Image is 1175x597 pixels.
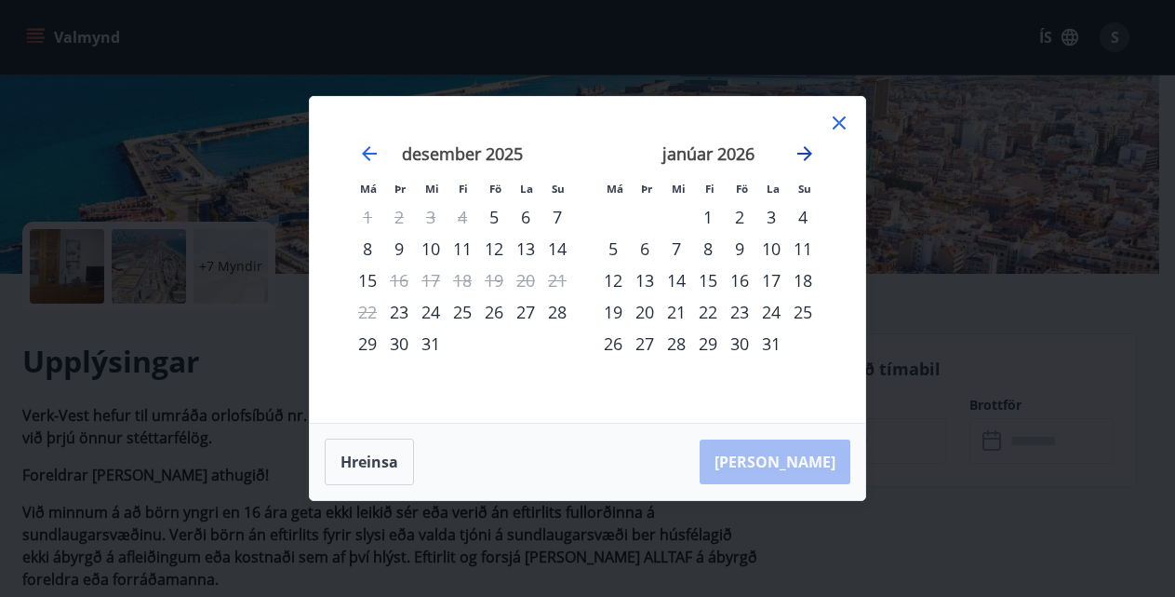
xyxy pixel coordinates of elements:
small: Fi [459,182,468,196]
strong: desember 2025 [402,142,523,165]
small: Má [360,182,377,196]
div: Move backward to switch to the previous month. [358,142,381,165]
div: 7 [541,201,573,233]
div: 13 [629,265,661,296]
div: 29 [352,328,383,360]
div: 8 [692,233,724,265]
div: 29 [692,328,724,360]
td: föstudagur, 9. janúar 2026 [724,233,755,265]
div: 4 [787,201,819,233]
div: 2 [724,201,755,233]
div: 14 [661,265,692,296]
td: miðvikudagur, 28. janúar 2026 [661,328,692,360]
td: þriðjudagur, 30. desember 2025 [383,328,415,360]
td: fimmtudagur, 15. janúar 2026 [692,265,724,296]
small: Mi [672,182,686,196]
div: 10 [415,233,447,265]
div: 6 [629,233,661,265]
td: fimmtudagur, 25. desember 2025 [447,296,478,328]
div: 11 [447,233,478,265]
td: föstudagur, 12. desember 2025 [478,233,510,265]
td: Not available. þriðjudagur, 2. desember 2025 [383,201,415,233]
td: Not available. mánudagur, 1. desember 2025 [352,201,383,233]
td: föstudagur, 2. janúar 2026 [724,201,755,233]
td: þriðjudagur, 9. desember 2025 [383,233,415,265]
small: La [767,182,780,196]
div: 1 [692,201,724,233]
td: mánudagur, 29. desember 2025 [352,328,383,360]
td: laugardagur, 6. desember 2025 [510,201,541,233]
td: þriðjudagur, 13. janúar 2026 [629,265,661,296]
td: miðvikudagur, 7. janúar 2026 [661,233,692,265]
div: 15 [352,265,383,296]
small: Mi [425,182,439,196]
div: 22 [692,296,724,328]
td: Not available. þriðjudagur, 16. desember 2025 [383,265,415,296]
div: Aðeins innritun í boði [478,201,510,233]
td: fimmtudagur, 29. janúar 2026 [692,328,724,360]
small: Su [552,182,565,196]
div: 24 [755,296,787,328]
td: miðvikudagur, 10. desember 2025 [415,233,447,265]
td: Not available. fimmtudagur, 4. desember 2025 [447,201,478,233]
div: 20 [629,296,661,328]
td: sunnudagur, 4. janúar 2026 [787,201,819,233]
td: föstudagur, 30. janúar 2026 [724,328,755,360]
td: laugardagur, 27. desember 2025 [510,296,541,328]
div: 23 [724,296,755,328]
div: 30 [724,328,755,360]
small: Þr [641,182,652,196]
div: 28 [661,328,692,360]
td: mánudagur, 5. janúar 2026 [597,233,629,265]
div: 30 [383,328,415,360]
div: 31 [755,328,787,360]
td: laugardagur, 17. janúar 2026 [755,265,787,296]
td: mánudagur, 8. desember 2025 [352,233,383,265]
td: laugardagur, 13. desember 2025 [510,233,541,265]
div: 13 [510,233,541,265]
td: þriðjudagur, 27. janúar 2026 [629,328,661,360]
div: 24 [415,296,447,328]
td: fimmtudagur, 11. desember 2025 [447,233,478,265]
td: Not available. sunnudagur, 21. desember 2025 [541,265,573,296]
div: Calendar [332,119,843,400]
td: sunnudagur, 11. janúar 2026 [787,233,819,265]
div: Aðeins útritun í boði [383,265,415,296]
small: Fi [705,182,714,196]
td: laugardagur, 24. janúar 2026 [755,296,787,328]
div: 9 [383,233,415,265]
td: föstudagur, 16. janúar 2026 [724,265,755,296]
td: sunnudagur, 18. janúar 2026 [787,265,819,296]
small: La [520,182,533,196]
div: 26 [478,296,510,328]
div: Aðeins innritun í boði [383,296,415,328]
strong: janúar 2026 [662,142,754,165]
td: þriðjudagur, 6. janúar 2026 [629,233,661,265]
td: þriðjudagur, 20. janúar 2026 [629,296,661,328]
td: föstudagur, 23. janúar 2026 [724,296,755,328]
td: Not available. mánudagur, 22. desember 2025 [352,296,383,328]
td: sunnudagur, 28. desember 2025 [541,296,573,328]
td: sunnudagur, 7. desember 2025 [541,201,573,233]
div: 16 [724,265,755,296]
td: föstudagur, 5. desember 2025 [478,201,510,233]
td: miðvikudagur, 21. janúar 2026 [661,296,692,328]
div: 10 [755,233,787,265]
small: Fö [489,182,501,196]
div: Move forward to switch to the next month. [794,142,816,165]
td: laugardagur, 10. janúar 2026 [755,233,787,265]
div: 27 [510,296,541,328]
div: 5 [597,233,629,265]
div: 11 [787,233,819,265]
td: miðvikudagur, 31. desember 2025 [415,328,447,360]
td: Not available. miðvikudagur, 3. desember 2025 [415,201,447,233]
small: Má [607,182,623,196]
td: fimmtudagur, 1. janúar 2026 [692,201,724,233]
div: 6 [510,201,541,233]
div: 21 [661,296,692,328]
div: 31 [415,328,447,360]
td: mánudagur, 26. janúar 2026 [597,328,629,360]
small: Su [798,182,811,196]
div: 9 [724,233,755,265]
div: 25 [787,296,819,328]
